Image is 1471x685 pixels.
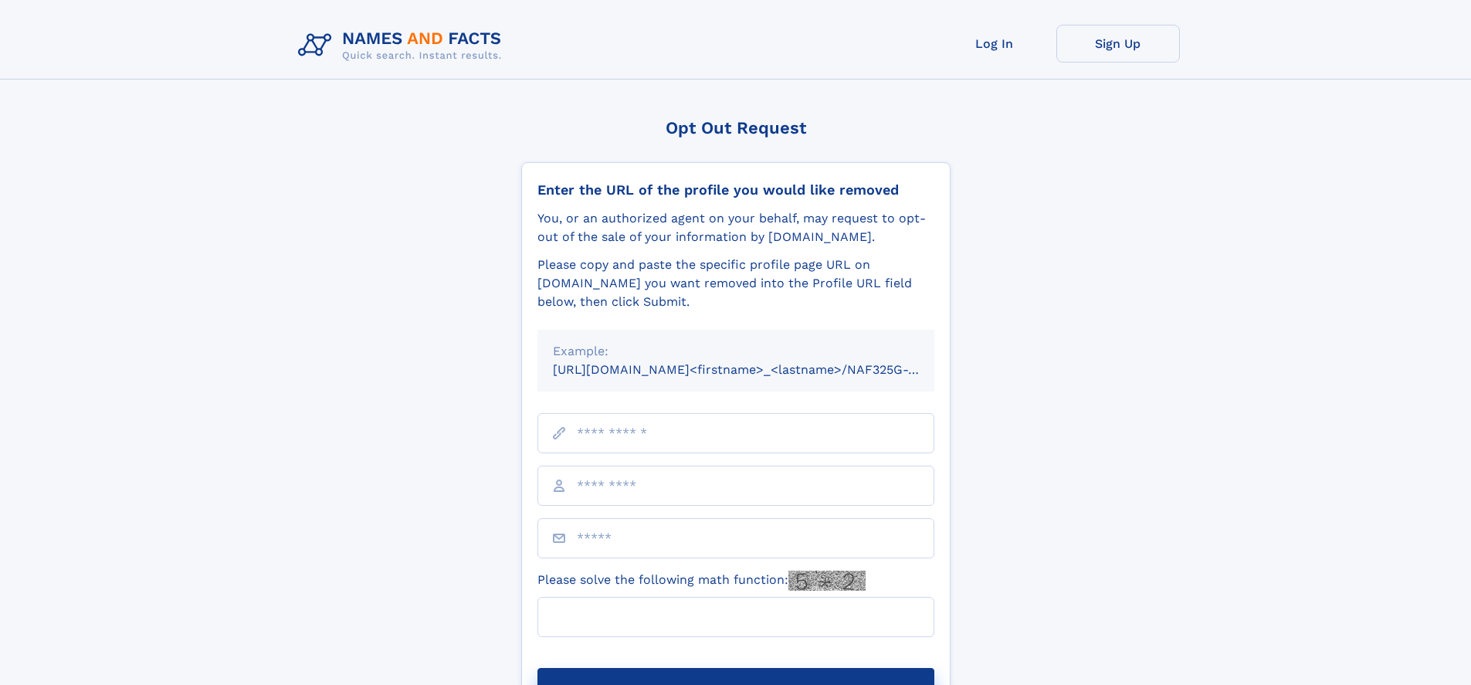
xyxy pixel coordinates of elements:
[537,209,934,246] div: You, or an authorized agent on your behalf, may request to opt-out of the sale of your informatio...
[537,571,866,591] label: Please solve the following math function:
[553,362,964,377] small: [URL][DOMAIN_NAME]<firstname>_<lastname>/NAF325G-xxxxxxxx
[537,256,934,311] div: Please copy and paste the specific profile page URL on [DOMAIN_NAME] you want removed into the Pr...
[933,25,1056,63] a: Log In
[292,25,514,66] img: Logo Names and Facts
[553,342,919,361] div: Example:
[537,181,934,198] div: Enter the URL of the profile you would like removed
[1056,25,1180,63] a: Sign Up
[521,118,951,137] div: Opt Out Request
